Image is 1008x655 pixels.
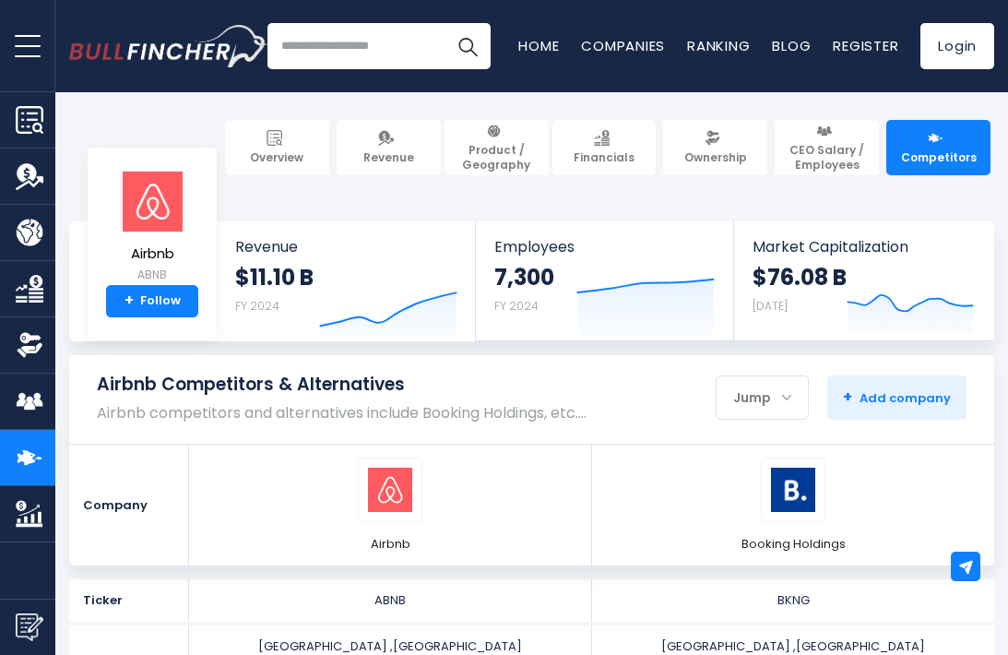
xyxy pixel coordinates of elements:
[69,25,268,67] img: Bullfincher logo
[574,150,634,165] span: Financials
[445,120,549,175] a: Product / Geography
[741,458,846,553] a: BKNG logo Booking Holdings
[368,468,412,512] img: ABNB logo
[734,221,992,340] a: Market Capitalization $76.08 B [DATE]
[962,445,994,477] a: Remove
[783,143,871,172] span: CEO Salary / Employees
[235,238,457,256] span: Revenue
[687,36,750,55] a: Ranking
[843,389,951,406] span: Add company
[494,263,554,292] strong: 7,300
[337,120,441,175] a: Revenue
[518,36,559,55] a: Home
[120,246,184,262] span: Airbnb
[684,150,747,165] span: Ownership
[494,298,539,314] small: FY 2024
[901,150,977,165] span: Competitors
[119,170,185,285] a: Airbnb ABNB
[250,150,303,165] span: Overview
[717,378,808,417] div: Jump
[69,25,267,67] a: Go to homepage
[886,120,990,175] a: Competitors
[217,221,476,340] a: Revenue $11.10 B FY 2024
[476,221,733,340] a: Employees 7,300 FY 2024
[494,238,715,256] span: Employees
[120,267,184,283] small: ABNB
[106,285,198,318] a: +Follow
[69,445,189,566] div: Company
[16,331,43,359] img: Ownership
[753,238,974,256] span: Market Capitalization
[598,592,989,609] div: BKNG
[753,298,788,314] small: [DATE]
[125,292,134,309] strong: +
[453,143,540,172] span: Product / Geography
[827,375,966,420] button: +Add company
[195,592,586,609] div: ABNB
[772,36,811,55] a: Blog
[363,150,414,165] span: Revenue
[235,298,279,314] small: FY 2024
[552,120,657,175] a: Financials
[833,36,898,55] a: Register
[225,120,329,175] a: Overview
[120,171,184,232] img: ABNB logo
[97,404,587,422] p: Airbnb competitors and alternatives include Booking Holdings, etc.…
[771,468,815,512] img: BKNG logo
[581,36,665,55] a: Companies
[663,120,767,175] a: Ownership
[97,374,587,397] h1: Airbnb Competitors & Alternatives
[69,579,189,622] div: Ticker
[358,458,422,553] a: ABNB logo Airbnb
[235,263,314,292] strong: $11.10 B
[741,536,846,553] span: Booking Holdings
[775,120,879,175] a: CEO Salary / Employees
[753,263,847,292] strong: $76.08 B
[371,536,410,553] span: Airbnb
[843,387,852,408] strong: +
[920,23,994,69] a: Login
[445,23,491,69] button: Search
